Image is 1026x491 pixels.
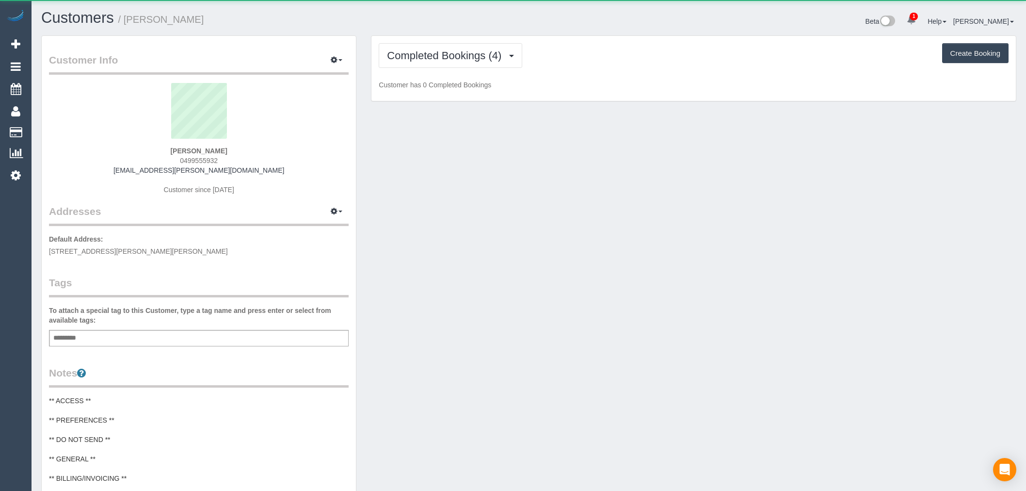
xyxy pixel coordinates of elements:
[879,16,895,28] img: New interface
[993,458,1016,481] div: Open Intercom Messenger
[113,166,284,174] a: [EMAIL_ADDRESS][PERSON_NAME][DOMAIN_NAME]
[379,43,522,68] button: Completed Bookings (4)
[6,10,25,23] img: Automaid Logo
[379,80,1009,90] p: Customer has 0 Completed Bookings
[953,17,1014,25] a: [PERSON_NAME]
[49,53,349,75] legend: Customer Info
[118,14,204,25] small: / [PERSON_NAME]
[164,186,234,194] span: Customer since [DATE]
[49,247,228,255] span: [STREET_ADDRESS][PERSON_NAME][PERSON_NAME]
[942,43,1009,64] button: Create Booking
[928,17,946,25] a: Help
[866,17,896,25] a: Beta
[49,276,349,297] legend: Tags
[41,9,114,26] a: Customers
[49,234,103,244] label: Default Address:
[170,147,227,155] strong: [PERSON_NAME]
[902,10,921,31] a: 1
[910,13,918,20] span: 1
[387,49,506,62] span: Completed Bookings (4)
[49,366,349,388] legend: Notes
[180,157,218,164] span: 0499555932
[49,306,349,325] label: To attach a special tag to this Customer, type a tag name and press enter or select from availabl...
